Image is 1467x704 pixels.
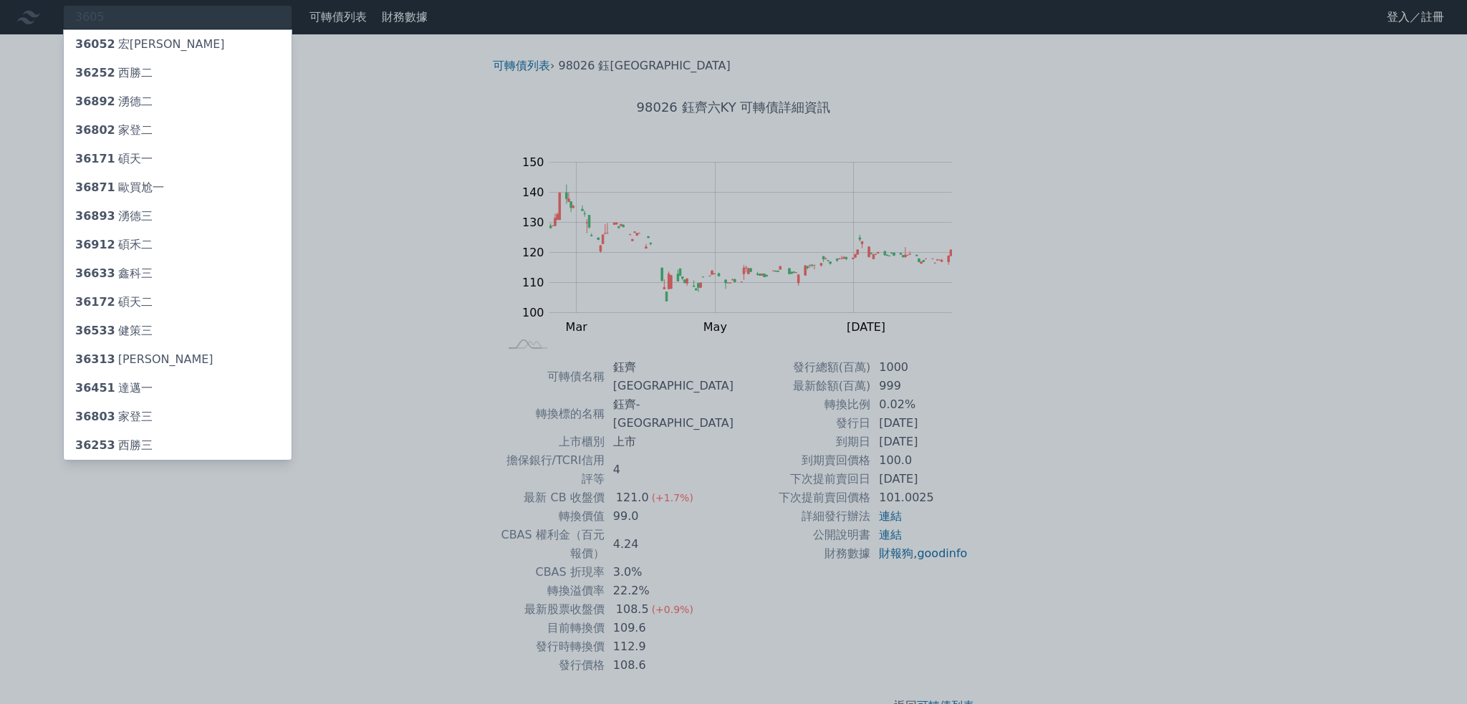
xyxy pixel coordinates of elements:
div: 家登二 [75,122,153,139]
span: 36533 [75,324,115,337]
div: 宏[PERSON_NAME] [75,36,225,53]
span: 36253 [75,438,115,452]
div: 家登三 [75,408,153,425]
div: 鑫科三 [75,265,153,282]
a: 36451達邁一 [64,374,292,402]
a: 36892湧德二 [64,87,292,116]
a: 36253西勝三 [64,431,292,460]
a: 36871歐買尬一 [64,173,292,202]
a: 36802家登二 [64,116,292,145]
a: 36803家登三 [64,402,292,431]
a: 36171碩天一 [64,145,292,173]
a: 36912碩禾二 [64,231,292,259]
div: 西勝三 [75,437,153,454]
a: 36633鑫科三 [64,259,292,288]
span: 36802 [75,123,115,137]
span: 36871 [75,180,115,194]
span: 36803 [75,410,115,423]
a: 36893湧德三 [64,202,292,231]
div: 碩禾二 [75,236,153,254]
span: 36892 [75,95,115,108]
div: 湧德二 [75,93,153,110]
div: 達邁一 [75,380,153,397]
div: 碩天一 [75,150,153,168]
div: 西勝二 [75,64,153,82]
span: 36893 [75,209,115,223]
a: 36052宏[PERSON_NAME] [64,30,292,59]
span: 36313 [75,352,115,366]
span: 36171 [75,152,115,165]
span: 36172 [75,295,115,309]
div: [PERSON_NAME] [75,351,213,368]
span: 36633 [75,266,115,280]
a: 36313[PERSON_NAME] [64,345,292,374]
div: 碩天二 [75,294,153,311]
div: 湧德三 [75,208,153,225]
span: 36451 [75,381,115,395]
a: 36172碩天二 [64,288,292,317]
a: 36252西勝二 [64,59,292,87]
a: 36533健策三 [64,317,292,345]
span: 36912 [75,238,115,251]
div: 歐買尬一 [75,179,164,196]
div: 健策三 [75,322,153,339]
span: 36052 [75,37,115,51]
span: 36252 [75,66,115,79]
